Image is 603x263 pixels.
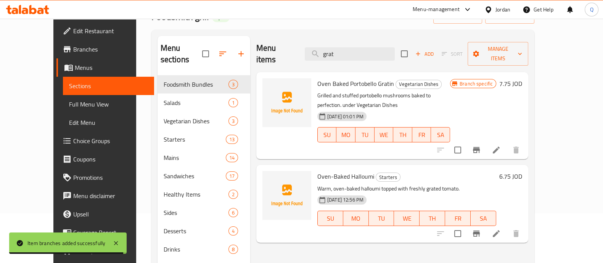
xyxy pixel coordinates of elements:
span: Grocery Checklist [73,246,148,255]
span: Branches [73,45,148,54]
span: WE [397,213,416,224]
span: Select all sections [198,46,214,62]
span: Foodsmith Bundles [164,80,228,89]
div: Salads [164,98,228,107]
span: 2 [229,191,238,198]
button: Manage items [468,42,528,66]
button: SU [317,211,343,226]
div: Sides [164,208,228,217]
button: TU [369,211,394,226]
span: Menu disclaimer [73,191,148,200]
span: SU [321,213,340,224]
p: Warm, oven-baked halloumi topped with freshly grated tomato. [317,184,496,194]
span: Select to update [450,142,466,158]
button: SA [471,211,496,226]
div: Starters [376,173,400,182]
span: MO [346,213,366,224]
span: 13 [226,136,238,143]
span: 8 [229,246,238,253]
p: Grilled and stuffed portobello mushrooms baked to perfection. under Vegetarian Dishes [317,91,450,110]
h6: 6.75 JOD [499,171,522,182]
span: Promotions [73,173,148,182]
span: Coverage Report [73,228,148,237]
span: 17 [226,173,238,180]
button: MO [336,127,355,142]
span: 3 [229,118,238,125]
h2: Menu items [256,42,296,65]
span: Desserts [164,226,228,236]
span: SU [321,129,334,140]
input: search [305,47,395,61]
span: 4 [229,228,238,235]
span: Add item [412,48,437,60]
div: items [228,245,238,254]
div: Sandwiches [164,171,226,181]
span: TH [396,129,409,140]
span: Branch specific [457,80,496,87]
div: items [226,171,238,181]
div: items [226,135,238,144]
div: Vegetarian Dishes [396,80,442,89]
button: MO [343,211,369,226]
span: Upsell [73,210,148,219]
div: Desserts4 [158,222,250,240]
span: Edit Restaurant [73,26,148,35]
span: export [491,12,528,21]
a: Menu disclaimer [56,187,154,205]
span: Add [414,50,435,58]
a: Full Menu View [63,95,154,113]
button: SU [317,127,337,142]
button: FR [412,127,431,142]
div: Jordan [495,5,510,14]
span: 14 [226,154,238,161]
span: Select section first [437,48,468,60]
span: Oven Baked Portobello Gratin [317,78,394,89]
span: Sort sections [214,45,232,63]
a: Coupons [56,150,154,168]
span: WE [378,129,391,140]
span: Menus [75,63,148,72]
span: Manage items [474,44,522,63]
a: Coverage Report [56,223,154,242]
div: Mains [164,153,226,162]
span: TU [359,129,371,140]
span: Vegetarian Dishes [396,80,441,89]
a: Edit Restaurant [56,22,154,40]
img: Oven-Baked Halloumi [262,171,311,220]
span: Select to update [450,226,466,242]
span: Healthy Items [164,190,228,199]
span: FR [415,129,428,140]
img: Oven Baked Portobello Gratin [262,78,311,127]
div: Mains14 [158,148,250,167]
div: Starters [164,135,226,144]
div: Vegetarian Dishes3 [158,112,250,130]
a: Edit menu item [492,229,501,238]
div: Vegetarian Dishes [164,116,228,126]
button: WE [394,211,420,226]
span: SA [434,129,447,140]
span: 1 [229,99,238,106]
span: Select section [396,46,412,62]
div: Healthy Items2 [158,185,250,203]
button: Branch-specific-item [467,141,486,159]
span: 3 [229,81,238,88]
span: Edit Menu [69,118,148,127]
div: Item branches added successfully [27,239,105,247]
span: Coupons [73,155,148,164]
button: TH [393,127,412,142]
div: items [228,116,238,126]
a: Edit menu item [492,145,501,155]
span: Drinks [164,245,228,254]
div: Drinks8 [158,240,250,258]
button: SA [431,127,450,142]
div: items [228,98,238,107]
span: Q [590,5,593,14]
span: 6 [229,209,238,216]
button: WE [375,127,394,142]
div: Foodsmith Bundles3 [158,75,250,94]
a: Upsell [56,205,154,223]
a: Promotions [56,168,154,187]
